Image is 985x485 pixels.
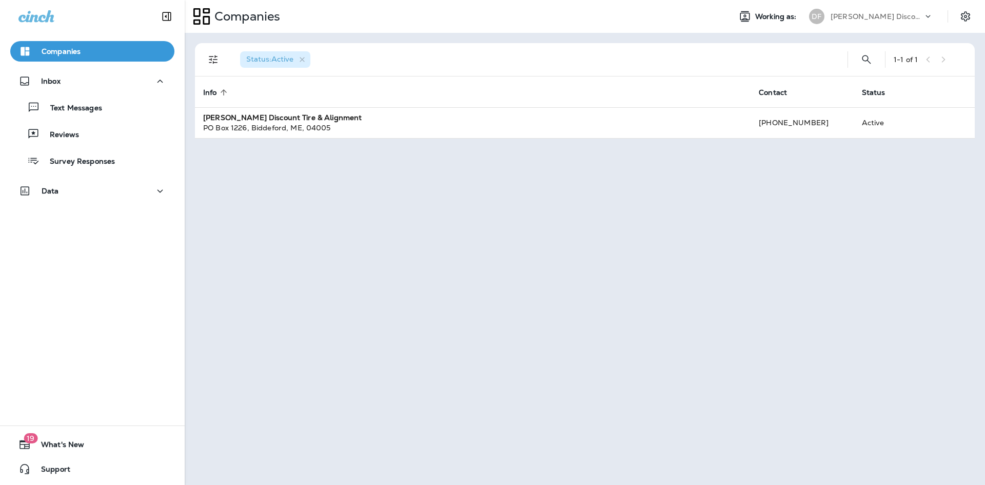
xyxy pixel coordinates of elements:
[240,51,310,68] div: Status:Active
[956,7,975,26] button: Settings
[42,47,81,55] p: Companies
[759,88,787,97] span: Contact
[203,113,362,122] strong: [PERSON_NAME] Discount Tire & Alignment
[42,187,59,195] p: Data
[856,49,877,70] button: Search Companies
[40,130,79,140] p: Reviews
[152,6,181,27] button: Collapse Sidebar
[210,9,280,24] p: Companies
[854,107,919,138] td: Active
[759,88,800,97] span: Contact
[10,41,174,62] button: Companies
[894,55,918,64] div: 1 - 1 of 1
[203,49,224,70] button: Filters
[755,12,799,21] span: Working as:
[809,9,824,24] div: DF
[10,96,174,118] button: Text Messages
[40,104,102,113] p: Text Messages
[31,465,70,477] span: Support
[246,54,293,64] span: Status : Active
[203,88,230,97] span: Info
[203,123,742,133] div: PO Box 1226 , Biddeford , ME , 04005
[203,88,217,97] span: Info
[10,150,174,171] button: Survey Responses
[40,157,115,167] p: Survey Responses
[10,71,174,91] button: Inbox
[862,88,899,97] span: Status
[31,440,84,453] span: What's New
[10,123,174,145] button: Reviews
[41,77,61,85] p: Inbox
[10,181,174,201] button: Data
[751,107,853,138] td: [PHONE_NUMBER]
[831,12,923,21] p: [PERSON_NAME] Discount Tire & Alignment
[24,433,37,443] span: 19
[862,88,885,97] span: Status
[10,434,174,455] button: 19What's New
[10,459,174,479] button: Support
